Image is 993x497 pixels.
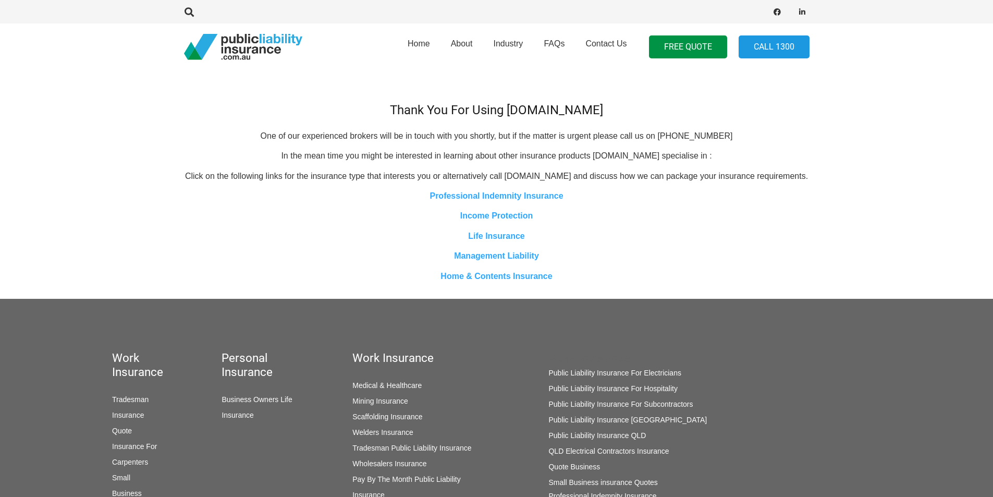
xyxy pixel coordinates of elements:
a: Public Liability Insurance For Subcontractors [548,400,693,408]
a: Home [397,20,440,74]
h5: Work Insurance [548,351,750,365]
a: Income Protection [460,211,533,220]
a: Tradesman Insurance Quote [112,395,149,435]
span: Home [408,39,430,48]
a: Professional Indemnity Insurance [430,191,563,200]
a: QLD Electrical Contractors Insurance [548,447,669,455]
a: Business Owners Life Insurance [222,395,292,419]
span: Contact Us [585,39,627,48]
h5: Personal Insurance [222,351,292,379]
a: FAQs [533,20,575,74]
p: Click on the following links for the insurance type that interests you or alternatively call [DOM... [184,171,810,182]
a: FREE QUOTE [649,35,727,59]
span: About [451,39,473,48]
a: Search [179,7,200,17]
a: Public Liability Insurance For Electricians [548,369,681,377]
a: Industry [483,20,533,74]
a: Insurance For Carpenters [112,442,157,466]
a: Home & Contents Insurance [440,272,552,281]
h4: Thank You For Using [DOMAIN_NAME] [184,103,810,118]
a: Public Liability Insurance For Hospitality [548,384,677,393]
a: Call 1300 [739,35,810,59]
a: Life Insurance [468,232,524,240]
a: Wholesalers Insurance [352,459,426,468]
a: Scaffolding Insurance [352,413,422,421]
a: Public Liability Insurance [GEOGRAPHIC_DATA] [548,416,707,424]
a: LinkedIn [795,5,810,19]
span: FAQs [544,39,565,48]
h5: Work Insurance [112,351,162,379]
a: Medical & Healthcare [352,381,422,390]
a: Contact Us [575,20,637,74]
a: pli_logotransparent [184,34,302,60]
span: Industry [493,39,523,48]
h5: Work Insurance [352,351,488,365]
a: Mining Insurance [352,397,408,405]
a: Facebook [770,5,784,19]
a: Small Business insurance Quotes [548,478,657,487]
p: One of our experienced brokers will be in touch with you shortly, but if the matter is urgent ple... [184,130,810,142]
p: In the mean time you might be interested in learning about other insurance products [DOMAIN_NAME]... [184,150,810,162]
a: About [440,20,483,74]
a: Tradesman Public Liability Insurance [352,444,471,452]
a: Welders Insurance [352,428,413,437]
a: Quote Business [548,463,600,471]
a: Management Liability [454,251,539,260]
a: Public Liability Insurance QLD [548,431,646,440]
